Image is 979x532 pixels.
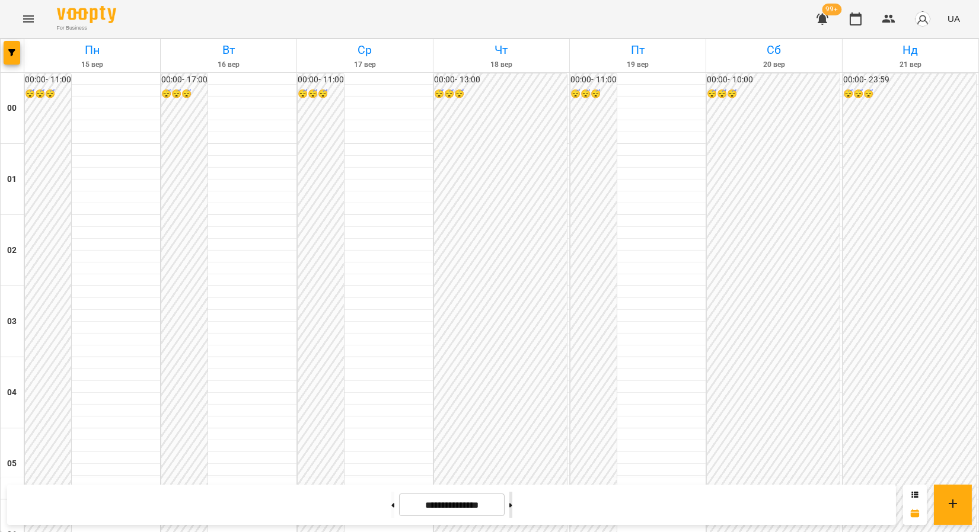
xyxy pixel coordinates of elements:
[7,102,17,115] h6: 00
[14,5,43,33] button: Menu
[57,6,116,23] img: Voopty Logo
[844,59,977,70] h6: 21 вер
[7,457,17,470] h6: 05
[435,59,567,70] h6: 18 вер
[298,88,344,101] h6: 😴😴😴
[161,73,208,86] h6: 00:00 - 17:00
[948,12,960,25] span: UA
[161,88,208,101] h6: 😴😴😴
[843,88,976,101] h6: 😴😴😴
[434,88,567,101] h6: 😴😴😴
[943,8,965,30] button: UA
[7,173,17,186] h6: 01
[57,24,116,32] span: For Business
[572,41,704,59] h6: Пт
[708,59,840,70] h6: 20 вер
[162,59,295,70] h6: 16 вер
[26,41,158,59] h6: Пн
[570,73,617,86] h6: 00:00 - 11:00
[7,386,17,399] h6: 04
[843,73,976,86] h6: 00:00 - 23:59
[914,11,931,27] img: avatar_s.png
[570,88,617,101] h6: 😴😴😴
[707,73,840,86] h6: 00:00 - 10:00
[162,41,295,59] h6: Вт
[7,315,17,328] h6: 03
[435,41,567,59] h6: Чт
[299,41,431,59] h6: Ср
[572,59,704,70] h6: 19 вер
[822,4,842,15] span: 99+
[299,59,431,70] h6: 17 вер
[434,73,567,86] h6: 00:00 - 13:00
[26,59,158,70] h6: 15 вер
[708,41,840,59] h6: Сб
[298,73,344,86] h6: 00:00 - 11:00
[25,88,71,101] h6: 😴😴😴
[707,88,840,101] h6: 😴😴😴
[7,244,17,257] h6: 02
[25,73,71,86] h6: 00:00 - 11:00
[844,41,977,59] h6: Нд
